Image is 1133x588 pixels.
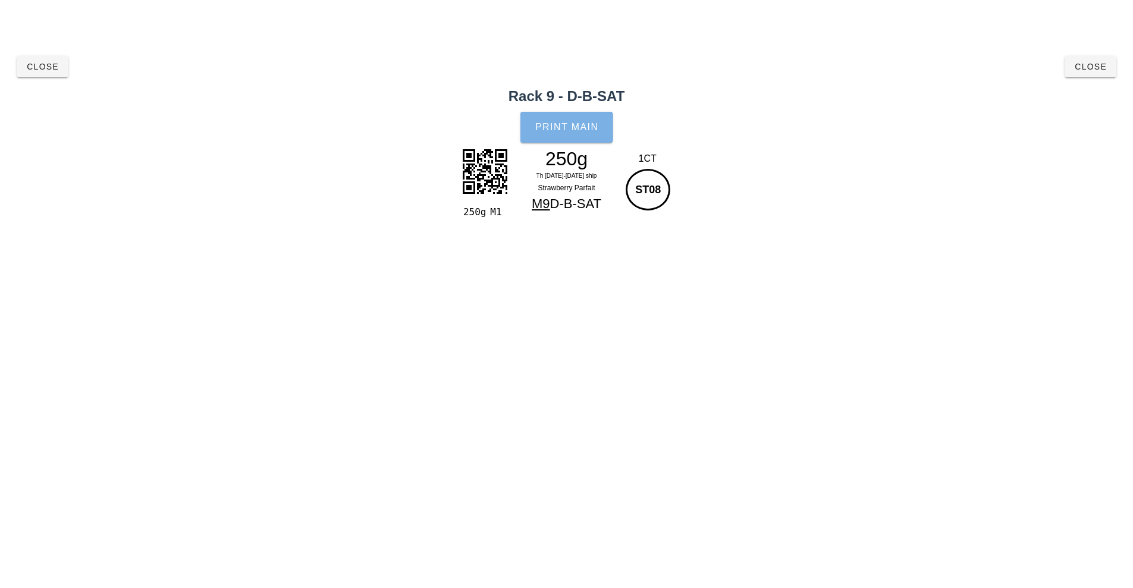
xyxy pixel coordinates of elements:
span: D-B-SAT [550,196,601,211]
img: QLHtZKPtdH2ZAAAAAASUVORK5CYII= [455,142,514,201]
span: Print Main [535,122,599,133]
div: ST08 [626,169,670,210]
button: Close [17,56,68,77]
button: Close [1065,56,1116,77]
span: M9 [532,196,550,211]
h2: Rack 9 - D-B-SAT [7,86,1126,107]
span: Th [DATE]-[DATE] ship [536,172,597,179]
div: M1 [485,205,510,220]
button: Print Main [520,112,612,143]
div: Strawberry Parfait [515,182,619,194]
span: Close [1074,62,1107,71]
div: 250g [461,205,485,220]
div: 1CT [623,152,672,166]
span: Close [26,62,59,71]
div: 250g [515,150,619,168]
